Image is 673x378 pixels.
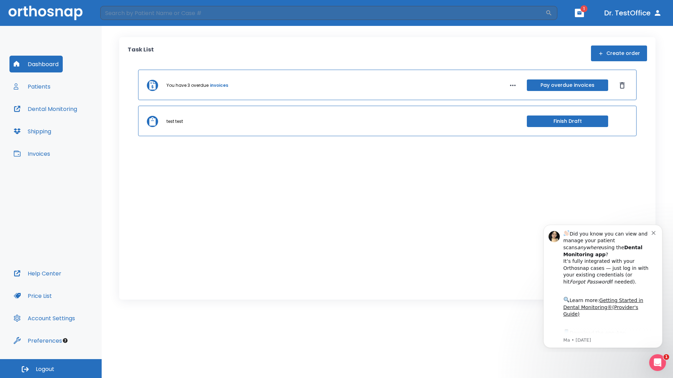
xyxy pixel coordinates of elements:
[100,6,545,20] input: Search by Patient Name or Case #
[62,337,68,344] div: Tooltip anchor
[580,5,587,12] span: 1
[617,80,628,91] button: Dismiss
[210,82,228,89] a: invoices
[36,365,54,373] span: Logout
[9,145,54,162] button: Invoices
[527,115,608,127] button: Finish Draft
[30,110,119,146] div: Download the app: | ​ Let us know if you need help getting started!
[9,287,56,304] button: Price List
[533,218,673,352] iframe: Intercom notifications message
[30,112,93,124] a: App Store
[9,78,55,95] button: Patients
[119,11,124,16] button: Dismiss notification
[166,118,183,125] p: test test
[649,354,666,371] iframe: Intercom live chat
[9,56,63,72] button: Dashboard
[9,100,81,117] button: Dental Monitoring
[128,45,154,61] p: Task List
[9,265,66,282] button: Help Center
[601,7,665,19] button: Dr. TestOffice
[591,45,647,61] button: Create order
[9,123,55,140] button: Shipping
[30,119,119,125] p: Message from Ma, sent 8w ago
[166,82,209,89] p: You have 3 overdue
[9,310,79,327] button: Account Settings
[664,354,669,360] span: 1
[9,332,66,349] button: Preferences
[527,79,608,91] button: Pay overdue invoices
[8,6,83,20] img: Orthosnap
